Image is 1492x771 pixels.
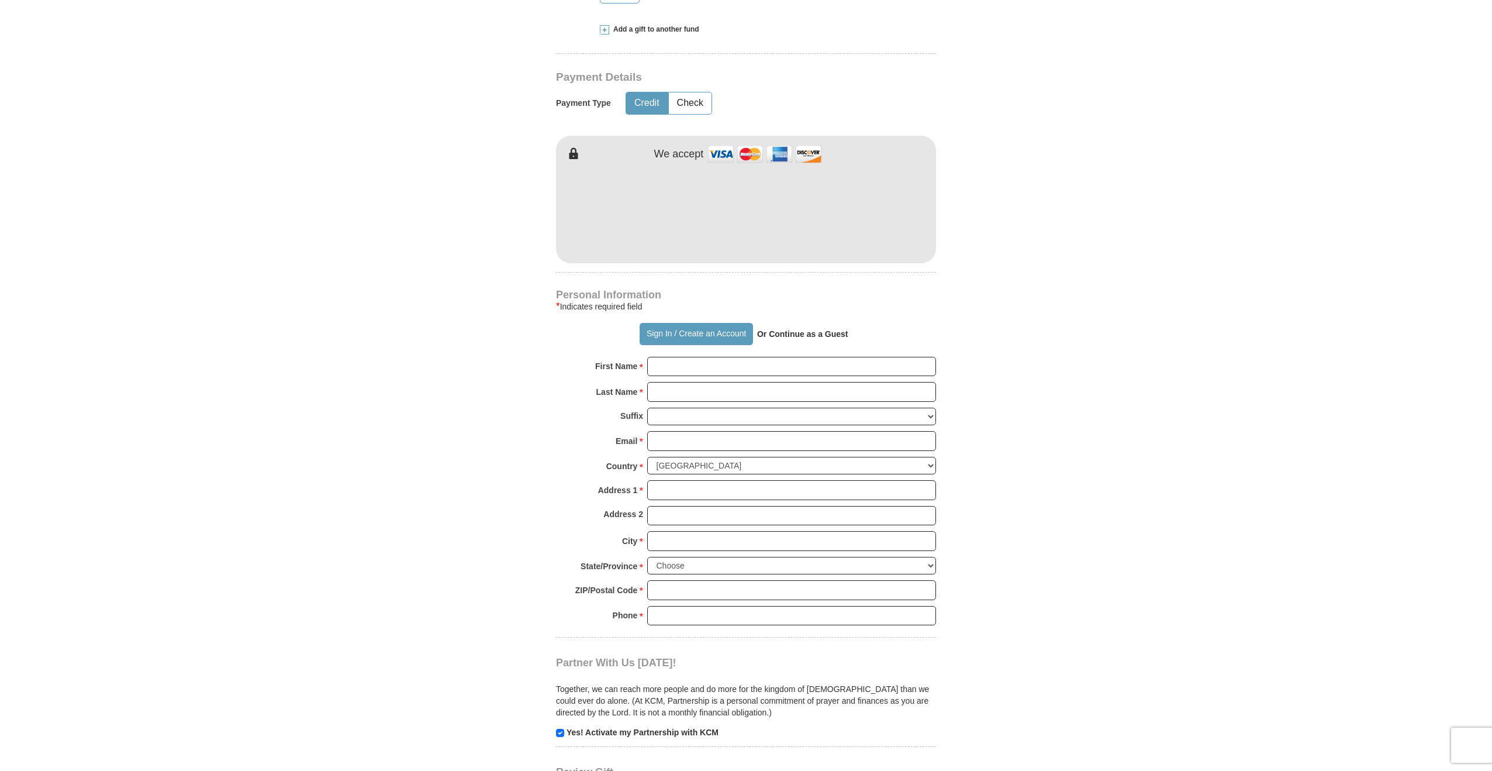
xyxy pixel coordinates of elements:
strong: Suffix [620,408,643,424]
strong: Country [606,458,638,474]
strong: Or Continue as a Guest [757,329,848,339]
strong: Email [616,433,637,449]
strong: Yes! Activate my Partnership with KCM [567,728,719,737]
strong: Address 2 [603,506,643,522]
div: Indicates required field [556,300,936,314]
h4: We accept [654,148,704,161]
button: Credit [626,92,668,114]
span: Partner With Us [DATE]! [556,657,676,669]
button: Check [669,92,712,114]
strong: Last Name [596,384,638,400]
strong: First Name [595,358,637,374]
strong: Address 1 [598,482,638,498]
strong: ZIP/Postal Code [575,582,638,598]
button: Sign In / Create an Account [640,323,752,345]
img: credit cards accepted [706,142,823,167]
h4: Personal Information [556,290,936,300]
strong: State/Province [581,558,637,574]
span: Add a gift to another fund [609,25,699,35]
p: Together, we can reach more people and do more for the kingdom of [DEMOGRAPHIC_DATA] than we coul... [556,683,936,718]
strong: Phone [613,607,638,624]
h3: Payment Details [556,71,854,84]
strong: City [622,533,637,549]
h5: Payment Type [556,98,611,108]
